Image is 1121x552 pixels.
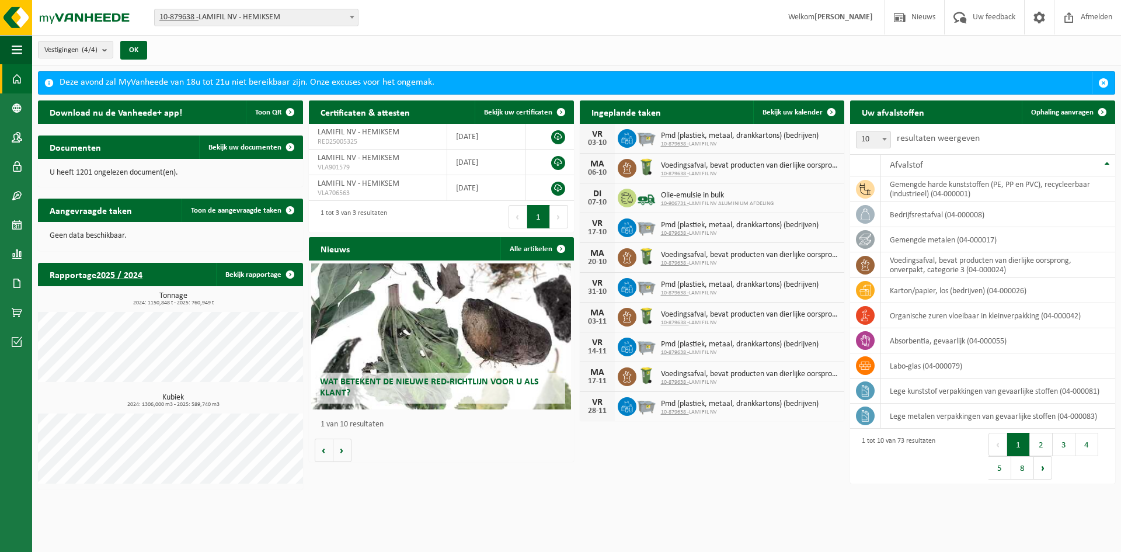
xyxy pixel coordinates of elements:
[38,263,154,286] h2: Rapportage
[661,320,689,326] tcxspan: Call 10-879638 - via 3CX
[661,191,774,200] span: Olie-emulsie in bulk
[96,271,142,280] tcxspan: Call 2025 / 2024 via 3CX
[856,131,891,148] span: 10
[636,187,656,207] img: BL-LQ-LV
[586,139,609,147] div: 03-10
[580,100,673,123] h2: Ingeplande taken
[159,13,199,22] tcxspan: Call 10-879638 - via 3CX
[255,109,281,116] span: Toon QR
[661,260,839,267] span: LAMIFIL NV
[1075,433,1098,456] button: 4
[586,318,609,326] div: 03-11
[661,290,819,297] span: LAMIFIL NV
[661,141,689,147] tcxspan: Call 10-879638 - via 3CX
[661,171,839,178] span: LAMIFIL NV
[661,409,689,415] tcxspan: Call 10-879638 - via 3CX
[897,134,980,143] label: resultaten weergeven
[1053,433,1075,456] button: 3
[1030,433,1053,456] button: 2
[636,127,656,147] img: WB-2500-GAL-GY-01
[881,202,1115,227] td: bedrijfsrestafval (04-000008)
[318,163,438,172] span: VLA901579
[586,308,609,318] div: MA
[1022,100,1114,124] a: Ophaling aanvragen
[182,199,302,222] a: Toon de aangevraagde taken
[154,9,358,26] span: 10-879638 - LAMIFIL NV - HEMIKSEM
[661,290,689,296] tcxspan: Call 10-879638 - via 3CX
[44,41,98,59] span: Vestigingen
[447,124,525,150] td: [DATE]
[881,176,1115,202] td: gemengde harde kunststoffen (PE, PP en PVC), recycleerbaar (industrieel) (04-000001)
[586,288,609,296] div: 31-10
[199,136,302,159] a: Bekijk uw documenten
[484,109,552,116] span: Bekijk uw certificaten
[586,258,609,266] div: 20-10
[661,379,689,386] tcxspan: Call 10-879638 - via 3CX
[586,219,609,228] div: VR
[661,349,689,356] tcxspan: Call 10-879638 - via 3CX
[309,237,361,260] h2: Nieuws
[586,368,609,377] div: MA
[586,159,609,169] div: MA
[318,179,399,188] span: LAMIFIL NV - HEMIKSEM
[191,207,281,214] span: Toon de aangevraagde taken
[881,353,1115,379] td: labo-glas (04-000079)
[44,394,303,408] h3: Kubiek
[881,278,1115,303] td: karton/papier, los (bedrijven) (04-000026)
[881,379,1115,404] td: lege kunststof verpakkingen van gevaarlijke stoffen (04-000081)
[661,379,839,386] span: LAMIFIL NV
[661,280,819,290] span: Pmd (plastiek, metaal, drankkartons) (bedrijven)
[881,404,1115,429] td: lege metalen verpakkingen van gevaarlijke stoffen (04-000083)
[38,100,194,123] h2: Download nu de Vanheede+ app!
[216,263,302,286] a: Bekijk rapportage
[881,303,1115,328] td: organische zuren vloeibaar in kleinverpakking (04-000042)
[527,205,550,228] button: 1
[500,237,573,261] a: Alle artikelen
[661,400,819,409] span: Pmd (plastiek, metaal, drankkartons) (bedrijven)
[475,100,573,124] a: Bekijk uw certificaten
[586,189,609,199] div: DI
[661,230,689,237] tcxspan: Call 10-879638 - via 3CX
[753,100,843,124] a: Bekijk uw kalender
[333,439,351,462] button: Volgende
[550,205,568,228] button: Next
[636,395,656,415] img: WB-2500-GAL-GY-01
[586,228,609,237] div: 17-10
[311,263,571,409] a: Wat betekent de nieuwe RED-richtlijn voor u als klant?
[763,109,823,116] span: Bekijk uw kalender
[38,199,144,221] h2: Aangevraagde taken
[1007,433,1030,456] button: 1
[318,128,399,137] span: LAMIFIL NV - HEMIKSEM
[661,340,819,349] span: Pmd (plastiek, metaal, drankkartons) (bedrijven)
[586,130,609,139] div: VR
[661,200,689,207] tcxspan: Call 10-906731 - via 3CX
[44,402,303,408] span: 2024: 1306,000 m3 - 2025: 589,740 m3
[661,260,689,266] tcxspan: Call 10-879638 - via 3CX
[661,230,819,237] span: LAMIFIL NV
[586,169,609,177] div: 06-10
[586,338,609,348] div: VR
[636,276,656,296] img: WB-2500-GAL-GY-01
[988,456,1011,480] button: 5
[586,407,609,415] div: 28-11
[309,100,422,123] h2: Certificaten & attesten
[661,141,819,148] span: LAMIFIL NV
[661,161,839,171] span: Voedingsafval, bevat producten van dierlijke oorsprong, onverpakt, categorie 3
[661,171,689,177] tcxspan: Call 10-879638 - via 3CX
[586,199,609,207] div: 07-10
[82,46,98,54] count: (4/4)
[586,348,609,356] div: 14-11
[636,366,656,386] img: WB-0140-HPE-GN-50
[586,249,609,258] div: MA
[1011,456,1034,480] button: 8
[208,144,281,151] span: Bekijk uw documenten
[881,252,1115,278] td: voedingsafval, bevat producten van dierlijke oorsprong, onverpakt, categorie 3 (04-000024)
[814,13,873,22] strong: [PERSON_NAME]
[857,131,890,148] span: 10
[155,9,358,26] span: 10-879638 - LAMIFIL NV - HEMIKSEM
[881,328,1115,353] td: absorbentia, gevaarlijk (04-000055)
[586,398,609,407] div: VR
[246,100,302,124] button: Toon QR
[661,349,819,356] span: LAMIFIL NV
[50,232,291,240] p: Geen data beschikbaar.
